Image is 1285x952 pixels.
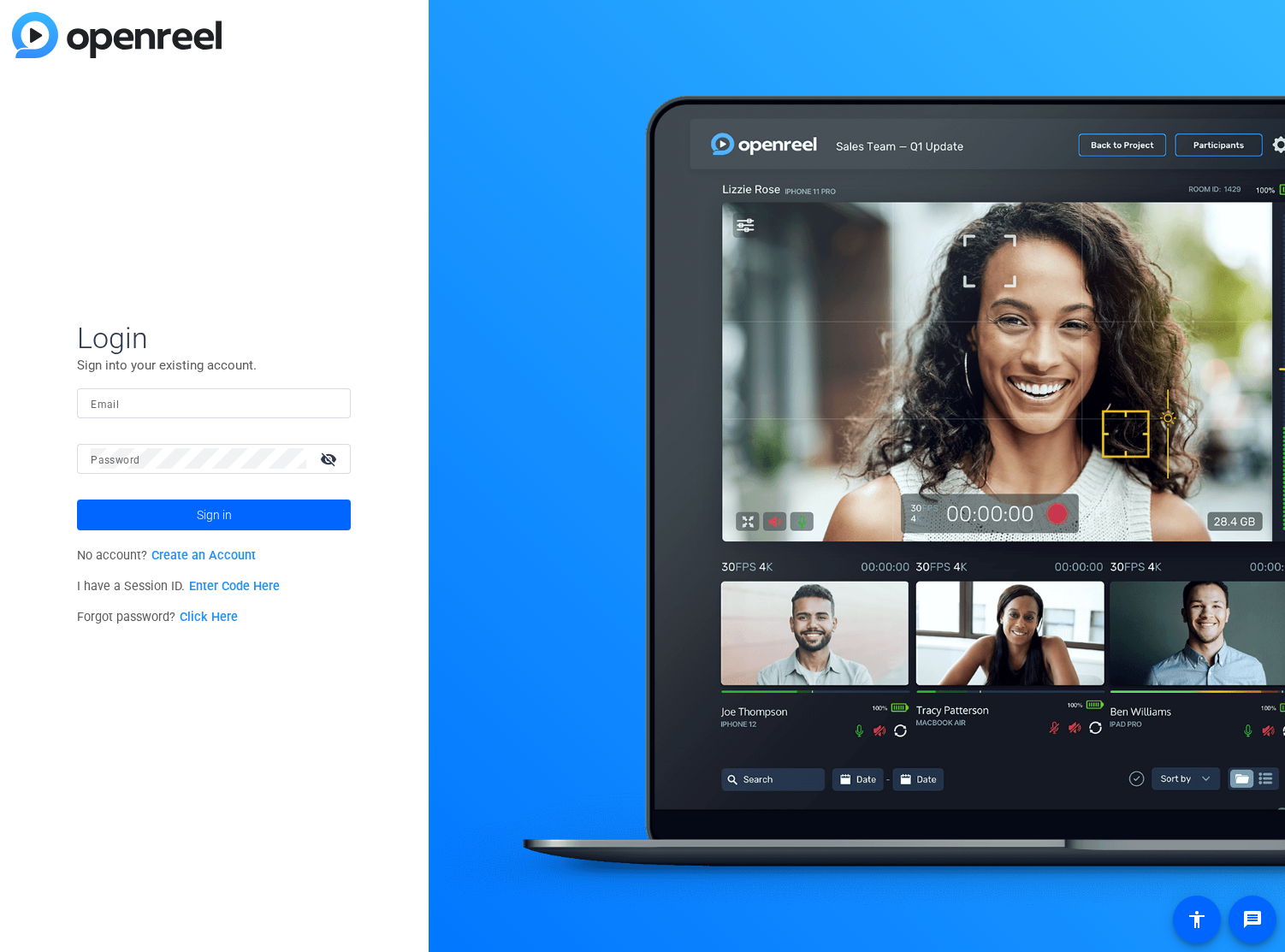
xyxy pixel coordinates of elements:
span: Sign in [197,494,232,536]
span: Forgot password? [77,610,238,624]
span: Login [77,320,351,356]
a: Create an Account [151,548,256,563]
mat-icon: visibility_off [310,446,351,471]
mat-icon: message [1242,909,1263,930]
span: I have a Session ID. [77,579,280,594]
a: Enter Code Here [189,579,280,594]
mat-icon: accessibility [1187,909,1207,930]
input: Enter Email Address [91,393,337,413]
button: Sign in [77,500,351,530]
a: Click Here [180,610,238,624]
p: Sign into your existing account. [77,356,351,375]
mat-label: Email [91,399,119,411]
mat-label: Password [91,454,139,466]
img: blue-gradient.svg [12,12,222,58]
span: No account? [77,548,256,563]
